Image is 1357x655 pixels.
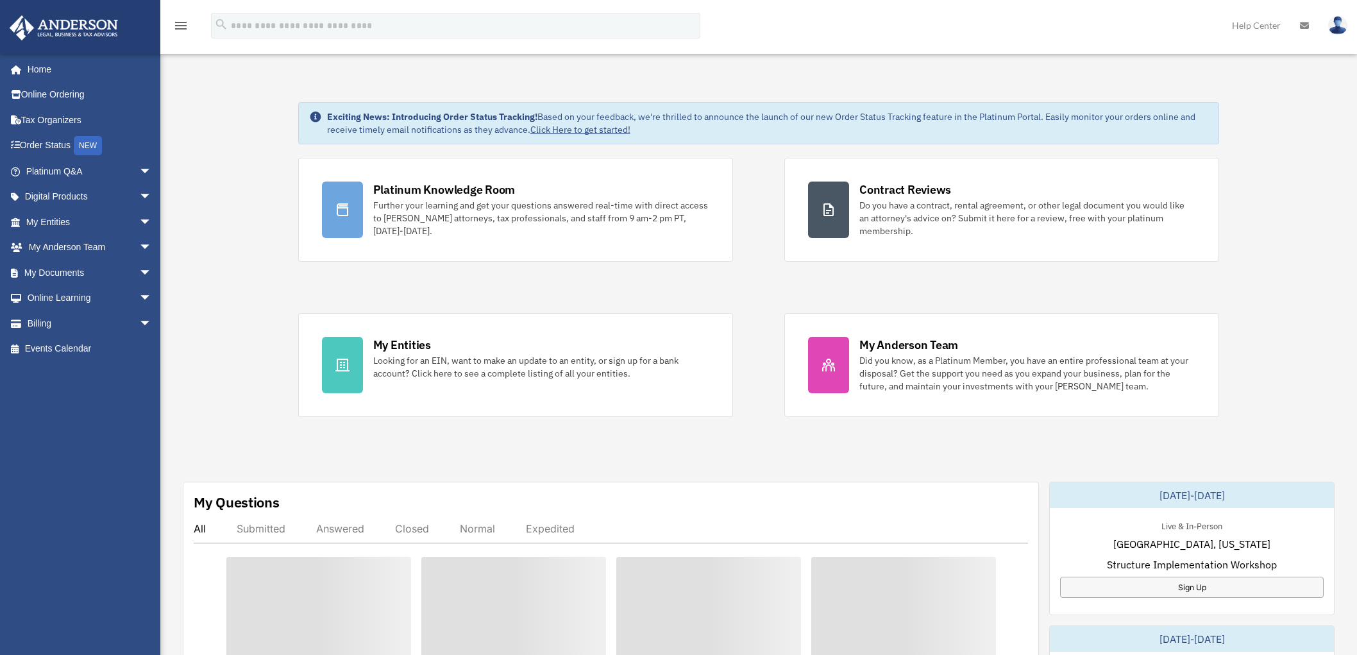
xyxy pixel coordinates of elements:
[139,184,165,210] span: arrow_drop_down
[139,209,165,235] span: arrow_drop_down
[373,199,709,237] div: Further your learning and get your questions answered real-time with direct access to [PERSON_NAM...
[784,158,1219,262] a: Contract Reviews Do you have a contract, rental agreement, or other legal document you would like...
[139,310,165,337] span: arrow_drop_down
[298,313,733,417] a: My Entities Looking for an EIN, want to make an update to an entity, or sign up for a bank accoun...
[1151,518,1233,532] div: Live & In-Person
[139,235,165,261] span: arrow_drop_down
[1107,557,1277,572] span: Structure Implementation Workshop
[530,124,630,135] a: Click Here to get started!
[859,337,958,353] div: My Anderson Team
[194,522,206,535] div: All
[9,285,171,311] a: Online Learningarrow_drop_down
[139,285,165,312] span: arrow_drop_down
[327,110,1209,136] div: Based on your feedback, we're thrilled to announce the launch of our new Order Status Tracking fe...
[9,209,171,235] a: My Entitiesarrow_drop_down
[784,313,1219,417] a: My Anderson Team Did you know, as a Platinum Member, you have an entire professional team at your...
[859,182,951,198] div: Contract Reviews
[1050,482,1334,508] div: [DATE]-[DATE]
[9,56,165,82] a: Home
[327,111,537,123] strong: Exciting News: Introducing Order Status Tracking!
[194,493,280,512] div: My Questions
[9,184,171,210] a: Digital Productsarrow_drop_down
[373,354,709,380] div: Looking for an EIN, want to make an update to an entity, or sign up for a bank account? Click her...
[9,158,171,184] a: Platinum Q&Aarrow_drop_down
[395,522,429,535] div: Closed
[9,336,171,362] a: Events Calendar
[373,337,431,353] div: My Entities
[237,522,285,535] div: Submitted
[6,15,122,40] img: Anderson Advisors Platinum Portal
[1113,536,1270,552] span: [GEOGRAPHIC_DATA], [US_STATE]
[1328,16,1347,35] img: User Pic
[859,199,1195,237] div: Do you have a contract, rental agreement, or other legal document you would like an attorney's ad...
[139,260,165,286] span: arrow_drop_down
[1060,577,1324,598] a: Sign Up
[298,158,733,262] a: Platinum Knowledge Room Further your learning and get your questions answered real-time with dire...
[74,136,102,155] div: NEW
[9,107,171,133] a: Tax Organizers
[9,310,171,336] a: Billingarrow_drop_down
[373,182,516,198] div: Platinum Knowledge Room
[173,18,189,33] i: menu
[1050,626,1334,652] div: [DATE]-[DATE]
[9,235,171,260] a: My Anderson Teamarrow_drop_down
[214,17,228,31] i: search
[139,158,165,185] span: arrow_drop_down
[9,82,171,108] a: Online Ordering
[316,522,364,535] div: Answered
[9,133,171,159] a: Order StatusNEW
[9,260,171,285] a: My Documentsarrow_drop_down
[526,522,575,535] div: Expedited
[173,22,189,33] a: menu
[859,354,1195,393] div: Did you know, as a Platinum Member, you have an entire professional team at your disposal? Get th...
[460,522,495,535] div: Normal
